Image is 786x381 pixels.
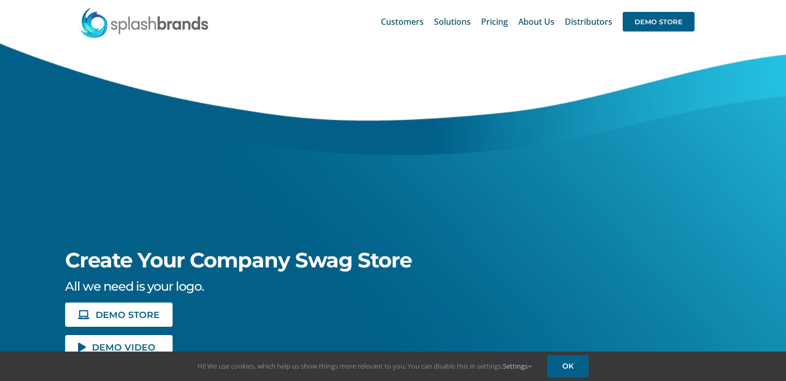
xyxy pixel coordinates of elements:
[96,310,160,319] span: DEMO STORE
[565,5,612,38] a: Distributors
[434,18,471,26] span: Solutions
[80,7,209,38] img: SplashBrands.com Logo
[623,12,695,31] span: DEMO STORE
[381,5,695,38] nav: Main Menu
[65,247,412,273] span: Create Your Company Swag Store
[518,18,554,26] span: About Us
[547,355,589,377] a: OK
[65,303,173,327] a: DEMO STORE
[381,18,424,26] span: Customers
[381,5,424,38] a: Customers
[481,5,508,38] a: Pricing
[503,361,532,371] a: Settings
[65,279,204,294] span: All we need is your logo.
[197,361,532,371] span: Hi! We use cookies, which help us show things more relevant to you. You can disable this in setti...
[623,5,695,38] a: DEMO STORE
[92,343,156,352] span: DEMO VIDEO
[565,18,612,26] span: Distributors
[481,18,508,26] span: Pricing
